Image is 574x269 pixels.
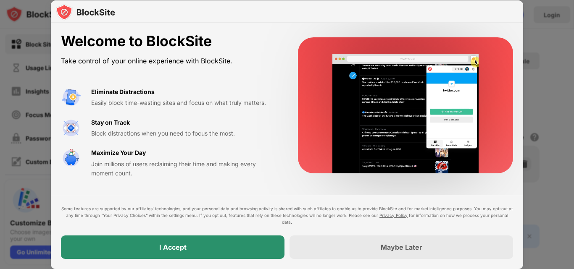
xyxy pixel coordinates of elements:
div: Easily block time-wasting sites and focus on what truly matters. [91,98,278,107]
a: Privacy Policy [379,213,408,218]
div: Welcome to BlockSite [61,33,278,50]
div: I Accept [159,243,187,251]
div: Take control of your online experience with BlockSite. [61,55,278,67]
div: Maybe Later [381,243,422,251]
div: Eliminate Distractions [91,87,155,97]
img: value-focus.svg [61,118,81,138]
div: Stay on Track [91,118,130,127]
img: value-safe-time.svg [61,148,81,168]
div: Block distractions when you need to focus the most. [91,129,278,138]
img: logo-blocksite.svg [56,4,115,21]
img: value-avoid-distractions.svg [61,87,81,107]
div: Maximize Your Day [91,148,146,157]
div: Join millions of users reclaiming their time and making every moment count. [91,159,278,178]
div: Some features are supported by our affiliates’ technologies, and your personal data and browsing ... [61,205,513,225]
